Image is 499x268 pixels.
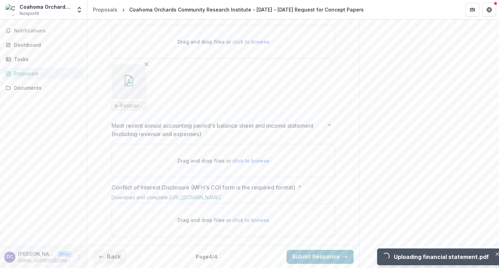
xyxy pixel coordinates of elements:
[93,250,126,264] button: Back
[7,255,13,259] div: Dail Chambers
[14,28,81,34] span: Notifications
[111,64,146,110] div: Remove Filee-Postcard Filing Confirmation.pdf
[74,253,83,261] button: More
[196,253,217,260] p: Page 4 / 4
[129,6,364,13] div: Coahoma Orchards Community Research Institute - [DATE] - [DATE] Request for Concept Papers
[18,258,72,264] p: [EMAIL_ADDRESS][DOMAIN_NAME]
[169,194,221,200] a: [URL][DOMAIN_NAME]
[232,158,269,164] span: click to browse
[14,41,79,49] div: Dashboard
[3,68,84,79] a: Proposals
[90,5,367,15] nav: breadcrumb
[111,194,335,203] div: Download and complete:
[3,53,84,65] a: Tasks
[232,39,269,45] span: click to browse
[3,39,84,51] a: Dashboard
[3,82,84,94] a: Documents
[368,246,499,268] div: Notifications-bottom-right
[93,6,117,13] div: Proposals
[178,216,269,224] p: Drag and drop files or
[74,3,84,17] button: Open entity switcher
[232,217,269,223] span: click to browse
[111,183,295,192] p: Conflict of Interest Disclosure (MFH's COI form is the required format)
[3,25,84,36] button: Notifications
[111,121,325,138] p: Most recent annual accounting period's balance sheet and income statement (including revenue and ...
[178,157,269,164] p: Drag and drop files or
[14,70,79,77] div: Proposals
[20,3,72,10] div: Coahoma Orchards Community Research Institute
[287,250,354,264] button: Submit Response
[18,250,55,258] p: [PERSON_NAME]
[90,5,120,15] a: Proposals
[14,55,79,63] div: Tasks
[57,251,72,257] p: User
[20,10,39,17] span: Nonprofit
[142,60,151,68] button: Remove File
[115,103,143,109] span: e-Postcard Filing Confirmation.pdf
[178,38,269,45] p: Drag and drop files or
[14,84,79,91] div: Documents
[394,253,489,261] div: Uploading financial statement.pdf
[482,3,496,17] button: Get Help
[6,4,17,15] img: Coahoma Orchards Community Research Institute
[465,3,479,17] button: Partners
